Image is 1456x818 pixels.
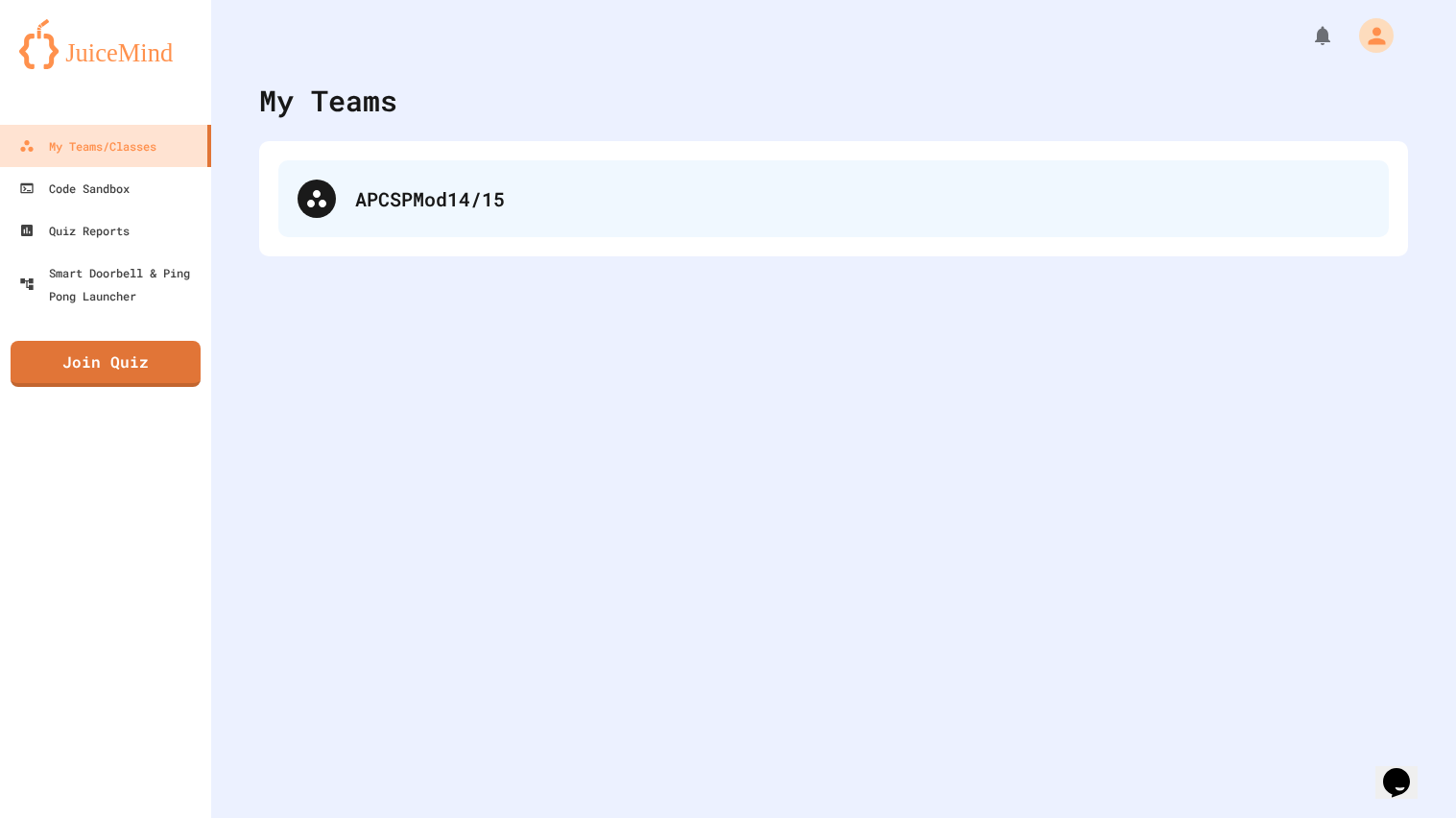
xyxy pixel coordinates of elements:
div: My Teams/Classes [19,134,156,157]
img: logo-orange.svg [19,19,192,69]
div: Smart Doorbell & Ping Pong Launcher [19,261,203,307]
div: Quiz Reports [19,219,130,242]
div: APCSPMod14/15 [355,184,1370,213]
div: My Account [1339,13,1398,58]
div: Code Sandbox [19,177,130,200]
div: My Teams [259,79,397,122]
a: Join Quiz [11,341,201,387]
iframe: chat widget [1375,741,1437,799]
div: My Notifications [1276,19,1339,52]
div: APCSPMod14/15 [278,160,1389,237]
